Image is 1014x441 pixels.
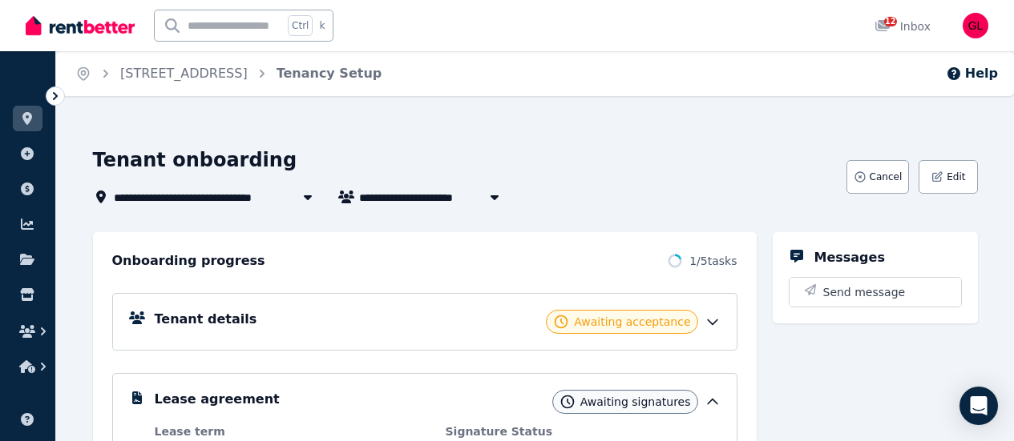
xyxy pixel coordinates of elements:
[884,17,897,26] span: 12
[870,170,903,183] span: Cancel
[919,160,977,194] button: Edit
[277,64,382,83] span: Tenancy Setup
[814,248,885,267] h5: Messages
[26,14,135,38] img: RentBetter
[875,18,931,34] div: Inbox
[155,423,430,439] dt: Lease term
[155,310,257,329] h5: Tenant details
[963,13,988,38] img: Guang Xu LIN
[580,394,691,410] span: Awaiting signatures
[446,423,721,439] dt: Signature Status
[947,170,965,183] span: Edit
[790,278,961,307] button: Send message
[574,314,690,330] span: Awaiting acceptance
[56,51,401,96] nav: Breadcrumb
[846,160,910,194] button: Cancel
[112,251,265,271] h2: Onboarding progress
[120,66,248,81] a: [STREET_ADDRESS]
[93,147,297,173] h1: Tenant onboarding
[288,15,313,36] span: Ctrl
[155,390,280,409] h5: Lease agreement
[946,64,998,83] button: Help
[319,19,325,32] span: k
[823,284,906,300] span: Send message
[959,387,998,425] div: Open Intercom Messenger
[689,253,737,269] span: 1 / 5 tasks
